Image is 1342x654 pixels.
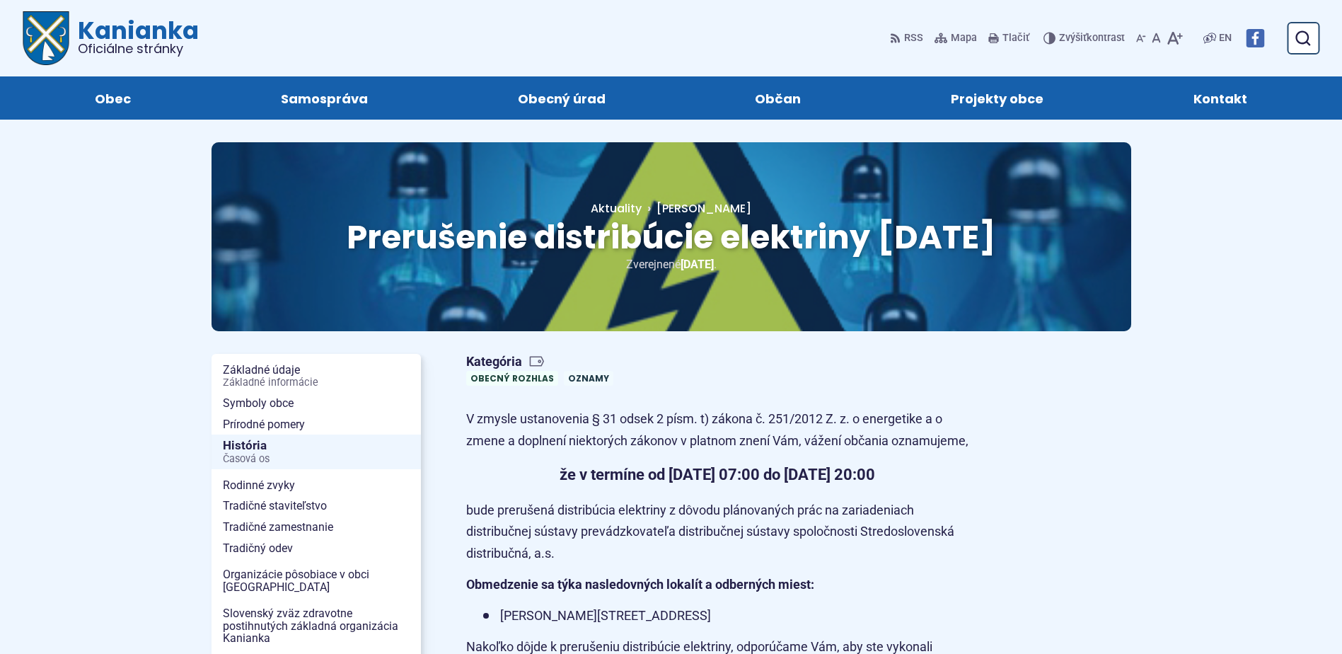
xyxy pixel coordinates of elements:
[257,255,1086,274] p: Zverejnené .
[1246,29,1264,47] img: Prejsť na Facebook stránku
[1059,33,1125,45] span: kontrast
[347,214,996,260] span: Prerušenie distribúcie elektriny [DATE]
[220,76,429,120] a: Samospráva
[223,360,410,393] span: Základné údaje
[223,517,410,538] span: Tradičné zamestnanie
[212,495,421,517] a: Tradičné staviteľstvo
[1149,23,1164,53] button: Nastaviť pôvodnú veľkosť písma
[564,371,613,386] a: Oznamy
[483,605,968,627] li: [PERSON_NAME][STREET_ADDRESS]
[755,76,801,120] span: Občan
[904,30,923,47] span: RSS
[223,564,410,597] span: Organizácie pôsobiace v obci [GEOGRAPHIC_DATA]
[890,23,926,53] a: RSS
[1043,23,1128,53] button: Zvýšiťkontrast
[1002,33,1029,45] span: Tlačiť
[1133,76,1308,120] a: Kontakt
[212,414,421,435] a: Prírodné pomery
[985,23,1032,53] button: Tlačiť
[560,466,875,483] strong: že v termíne od [DATE] 07:00 do [DATE] 20:00
[466,354,619,370] span: Kategória
[78,42,199,55] span: Oficiálne stránky
[951,76,1043,120] span: Projekty obce
[457,76,666,120] a: Obecný úrad
[212,538,421,559] a: Tradičný odev
[1164,23,1186,53] button: Zväčšiť veľkosť písma
[212,393,421,414] a: Symboly obce
[1193,76,1247,120] span: Kontakt
[656,200,751,217] span: [PERSON_NAME]
[281,76,368,120] span: Samospráva
[591,200,642,217] a: Aktuality
[1059,32,1087,44] span: Zvýšiť
[466,577,814,592] strong: Obmedzenie sa týka nasledovných lokalít a odberných miest:
[695,76,862,120] a: Občan
[466,500,968,565] p: bude prerušená distribúcia elektriny z dôvodu plánovaných prác na zariadeniach distribučnej sústa...
[212,360,421,393] a: Základné údajeZákladné informácie
[212,517,421,538] a: Tradičné zamestnanie
[223,495,410,517] span: Tradičné staviteľstvo
[1219,30,1232,47] span: EN
[223,475,410,496] span: Rodinné zvyky
[890,76,1104,120] a: Projekty obce
[212,475,421,496] a: Rodinné zvyky
[932,23,980,53] a: Mapa
[1133,23,1149,53] button: Zmenšiť veľkosť písma
[642,200,751,217] a: [PERSON_NAME]
[466,408,968,452] p: V zmysle ustanovenia § 31 odsek 2 písm. t) zákona č. 251/2012 Z. z. o energetike a o zmene a dopl...
[212,564,421,597] a: Organizácie pôsobiace v obci [GEOGRAPHIC_DATA]
[212,603,421,649] a: Slovenský zväz zdravotne postihnutých základná organizácia Kanianka
[34,76,192,120] a: Obec
[223,454,410,465] span: Časová os
[1216,30,1234,47] a: EN
[951,30,977,47] span: Mapa
[23,11,69,65] img: Prejsť na domovskú stránku
[212,435,421,469] a: HistóriaČasová os
[681,258,714,271] span: [DATE]
[223,435,410,469] span: História
[223,538,410,559] span: Tradičný odev
[223,377,410,389] span: Základné informácie
[518,76,606,120] span: Obecný úrad
[223,603,410,649] span: Slovenský zväz zdravotne postihnutých základná organizácia Kanianka
[223,393,410,414] span: Symboly obce
[23,11,199,65] a: Logo Kanianka, prejsť na domovskú stránku.
[95,76,131,120] span: Obec
[223,414,410,435] span: Prírodné pomery
[69,18,199,55] span: Kanianka
[466,371,558,386] a: Obecný rozhlas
